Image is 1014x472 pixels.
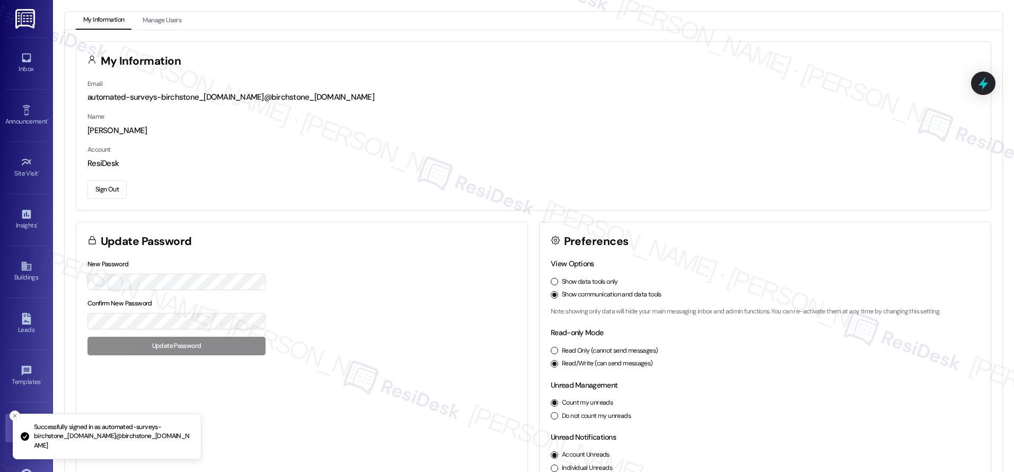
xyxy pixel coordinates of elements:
label: Read Only (cannot send messages) [562,346,658,356]
button: Close toast [10,410,20,421]
label: Read/Write (can send messages) [562,359,653,369]
label: Confirm New Password [87,299,152,308]
a: Leads [5,310,48,338]
a: Buildings [5,257,48,286]
label: View Options [551,259,594,268]
span: • [47,116,49,124]
h3: My Information [101,56,181,67]
label: Name [87,112,104,121]
label: Unread Management [551,380,618,390]
p: Successfully signed in as automated-surveys-birchstone_[DOMAIN_NAME]@birchstone_[DOMAIN_NAME] [34,423,192,451]
span: • [41,377,42,384]
a: Account [5,414,48,442]
h3: Preferences [564,236,629,247]
button: Sign Out [87,180,127,199]
img: ResiDesk Logo [15,9,37,29]
a: Insights • [5,205,48,234]
div: ResiDesk [87,158,980,169]
h3: Update Password [101,236,192,247]
span: • [37,220,38,228]
label: New Password [87,260,129,268]
p: Note: showing only data will hide your main messaging inbox and admin functions. You can re-activ... [551,307,980,317]
button: Manage Users [135,12,189,30]
label: Unread Notifications [551,432,616,442]
label: Read-only Mode [551,328,603,337]
span: • [38,168,40,176]
div: [PERSON_NAME] [87,125,980,136]
label: Do not count my unreads [562,412,631,421]
div: automated-surveys-birchstone_[DOMAIN_NAME]@birchstone_[DOMAIN_NAME] [87,92,980,103]
button: My Information [76,12,131,30]
label: Account Unreads [562,450,610,460]
label: Email [87,80,102,88]
label: Show data tools only [562,277,618,287]
label: Show communication and data tools [562,290,662,300]
label: Account [87,145,111,154]
a: Site Visit • [5,153,48,182]
a: Templates • [5,362,48,390]
a: Inbox [5,49,48,77]
label: Count my unreads [562,398,613,408]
